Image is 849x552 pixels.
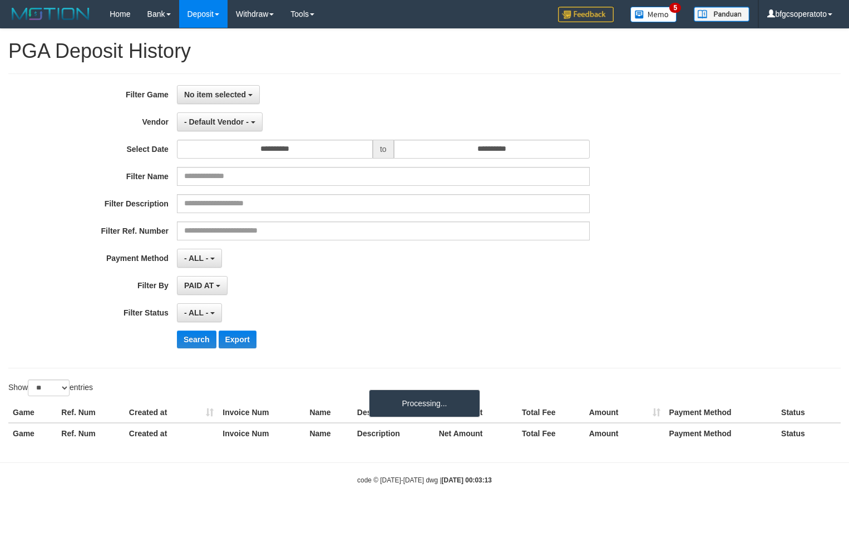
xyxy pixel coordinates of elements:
[184,90,246,99] span: No item selected
[558,7,614,22] img: Feedback.jpg
[125,423,218,443] th: Created at
[442,476,492,484] strong: [DATE] 00:03:13
[8,6,93,22] img: MOTION_logo.png
[177,331,216,348] button: Search
[57,402,125,423] th: Ref. Num
[8,402,57,423] th: Game
[8,423,57,443] th: Game
[630,7,677,22] img: Button%20Memo.svg
[353,423,435,443] th: Description
[28,379,70,396] select: Showentries
[517,423,585,443] th: Total Fee
[218,402,305,423] th: Invoice Num
[8,40,841,62] h1: PGA Deposit History
[585,423,665,443] th: Amount
[353,402,435,423] th: Description
[665,423,777,443] th: Payment Method
[585,402,665,423] th: Amount
[694,7,749,22] img: panduan.png
[517,402,585,423] th: Total Fee
[305,402,352,423] th: Name
[373,140,394,159] span: to
[369,390,480,417] div: Processing...
[669,3,681,13] span: 5
[184,117,249,126] span: - Default Vendor -
[777,402,841,423] th: Status
[177,249,222,268] button: - ALL -
[305,423,352,443] th: Name
[125,402,218,423] th: Created at
[177,303,222,322] button: - ALL -
[218,423,305,443] th: Invoice Num
[177,276,228,295] button: PAID AT
[665,402,777,423] th: Payment Method
[219,331,256,348] button: Export
[777,423,841,443] th: Status
[177,112,263,131] button: - Default Vendor -
[57,423,125,443] th: Ref. Num
[184,254,209,263] span: - ALL -
[184,281,214,290] span: PAID AT
[177,85,260,104] button: No item selected
[184,308,209,317] span: - ALL -
[357,476,492,484] small: code © [DATE]-[DATE] dwg |
[435,423,517,443] th: Net Amount
[8,379,93,396] label: Show entries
